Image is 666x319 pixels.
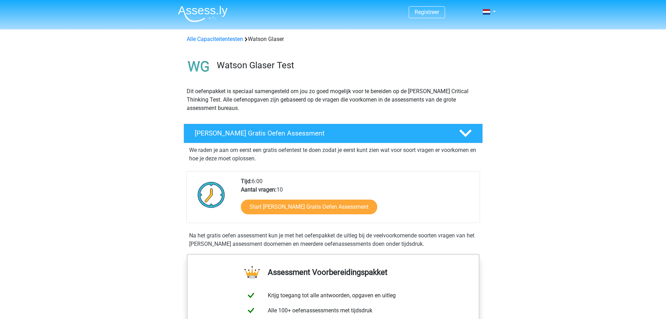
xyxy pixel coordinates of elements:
[184,52,214,82] img: watson glaser
[187,36,243,42] a: Alle Capaciteitentesten
[217,60,477,71] h3: Watson Glaser Test
[178,6,228,22] img: Assessly
[187,87,480,112] p: Dit oefenpakket is speciaal samengesteld om jou zo goed mogelijk voor te bereiden op de [PERSON_N...
[236,177,479,223] div: 6:00 10
[186,231,480,248] div: Na het gratis oefen assessment kun je met het oefenpakket de uitleg bij de veelvoorkomende soorte...
[181,124,486,143] a: [PERSON_NAME] Gratis Oefen Assessment
[241,186,277,193] b: Aantal vragen:
[241,178,252,185] b: Tijd:
[194,177,229,212] img: Klok
[189,146,477,163] p: We raden je aan om eerst een gratis oefentest te doen zodat je eerst kunt zien wat voor soort vra...
[415,9,439,15] a: Registreer
[241,200,377,214] a: Start [PERSON_NAME] Gratis Oefen Assessment
[195,129,448,137] h4: [PERSON_NAME] Gratis Oefen Assessment
[184,35,482,43] div: Watson Glaser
